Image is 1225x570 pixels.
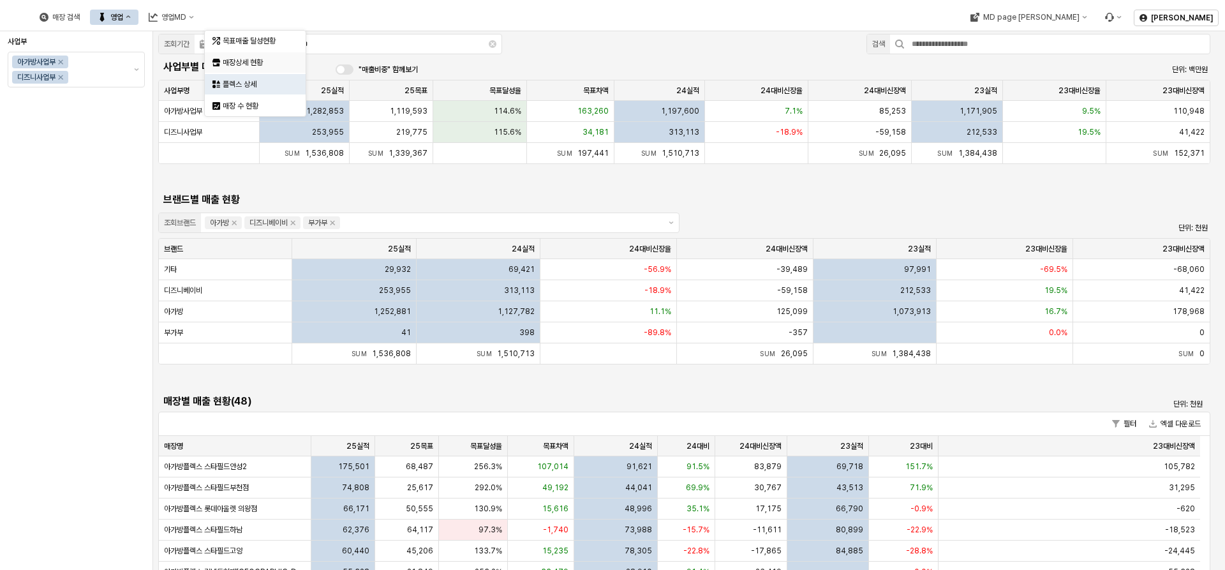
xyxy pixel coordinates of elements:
div: 아가방 [210,216,229,229]
p: 단위: 천원 [1043,398,1203,410]
span: 23대비신장율 [1058,86,1101,96]
span: 41 [401,327,411,338]
span: 1,282,853 [306,106,344,116]
span: 44,041 [625,483,652,493]
span: 83,879 [754,461,782,472]
h5: 매장별 매출 현황(48) [163,395,942,408]
span: 0 [1199,327,1205,338]
span: 1,073,913 [893,306,931,317]
div: 영업 [110,13,123,22]
span: 11.1% [650,306,671,317]
span: 71.9% [910,483,933,493]
span: 0.0% [1049,327,1067,338]
span: 68,487 [406,461,433,472]
span: 1,536,808 [372,349,411,358]
span: 130.9% [474,504,502,514]
span: 1,171,905 [960,106,997,116]
span: -56.9% [644,264,671,274]
span: 34,181 [583,127,609,137]
span: 아가방플렉스 스타필드안성2 [164,461,247,472]
span: 17,175 [755,504,782,514]
span: 19.5% [1044,285,1067,296]
div: MD page 이동 [962,10,1094,25]
span: 25실적 [388,244,411,254]
div: Remove 아가방 [232,220,237,225]
span: 30,767 [754,483,782,493]
span: 152,371 [1174,149,1205,158]
span: 23대비신장액 [1162,86,1205,96]
span: 48,996 [625,504,652,514]
span: 73,988 [625,525,652,535]
span: -15.7% [683,525,709,535]
span: 49,192 [542,483,568,493]
span: "매출비중" 함께보기 [359,65,418,74]
div: 매장 수 현황 [223,101,290,111]
span: 78,305 [625,546,652,556]
span: 107,014 [537,461,568,472]
span: 디즈니베이비 [164,285,202,296]
span: 62,376 [343,525,369,535]
span: 24실적 [676,86,699,96]
span: 24대비신장율 [761,86,803,96]
span: 23대비신장율 [1025,244,1067,254]
span: 19.5% [1078,127,1101,137]
span: Sum [352,350,373,357]
span: 125,099 [776,306,808,317]
span: 60,440 [342,546,369,556]
span: 26,095 [879,149,906,158]
div: 부가부 [308,216,327,229]
span: 1,339,367 [389,149,427,158]
span: 69,421 [509,264,535,274]
span: Sum [872,350,893,357]
span: -17,865 [751,546,782,556]
span: 69.9% [686,483,709,493]
p: [PERSON_NAME] [1151,13,1213,23]
span: -22.8% [683,546,709,556]
p: 단위: 천원 [958,222,1208,234]
span: 23대비 [910,441,933,451]
span: 66,790 [836,504,863,514]
span: Sum [1178,350,1199,357]
p: 단위: 백만원 [958,64,1208,75]
span: 목표달성율 [489,86,521,96]
span: 15,616 [542,504,568,514]
span: 163,260 [577,106,609,116]
span: 1,510,713 [497,349,535,358]
span: -1,740 [543,525,568,535]
button: 필터 [1107,416,1141,431]
span: 110,948 [1173,106,1205,116]
span: -620 [1177,504,1195,514]
span: Sum [760,350,781,357]
button: MD page [PERSON_NAME] [962,10,1094,25]
span: 목표차액 [543,441,568,451]
span: 1,384,438 [958,149,997,158]
span: 1,510,713 [662,149,699,158]
div: 플렉스 상세 [223,79,290,89]
span: 212,533 [900,285,931,296]
div: 매장 검색 [32,10,87,25]
span: 41,422 [1179,285,1205,296]
button: 엑셀 다운로드 [1144,416,1206,431]
div: 영업 [90,10,138,25]
span: 35.1% [687,504,709,514]
span: -68,060 [1173,264,1205,274]
span: 기타 [164,264,177,274]
span: 아가방플렉스 스타필드고양 [164,546,242,556]
span: 219,775 [396,127,427,137]
span: 24대비신장율 [629,244,671,254]
span: -18,523 [1165,525,1195,535]
span: 292.0% [475,483,502,493]
span: 23실적 [974,86,997,96]
button: Clear [489,40,496,48]
span: 313,113 [504,285,535,296]
span: 7.1% [785,106,803,116]
span: Sum [285,149,306,157]
span: 43,513 [836,483,863,493]
span: 25실적 [346,441,369,451]
span: 84,885 [836,546,863,556]
span: -89.8% [644,327,671,338]
span: 1,119,593 [390,106,427,116]
span: 115.6% [494,127,521,137]
span: 69,718 [836,461,863,472]
span: -11,611 [753,525,782,535]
